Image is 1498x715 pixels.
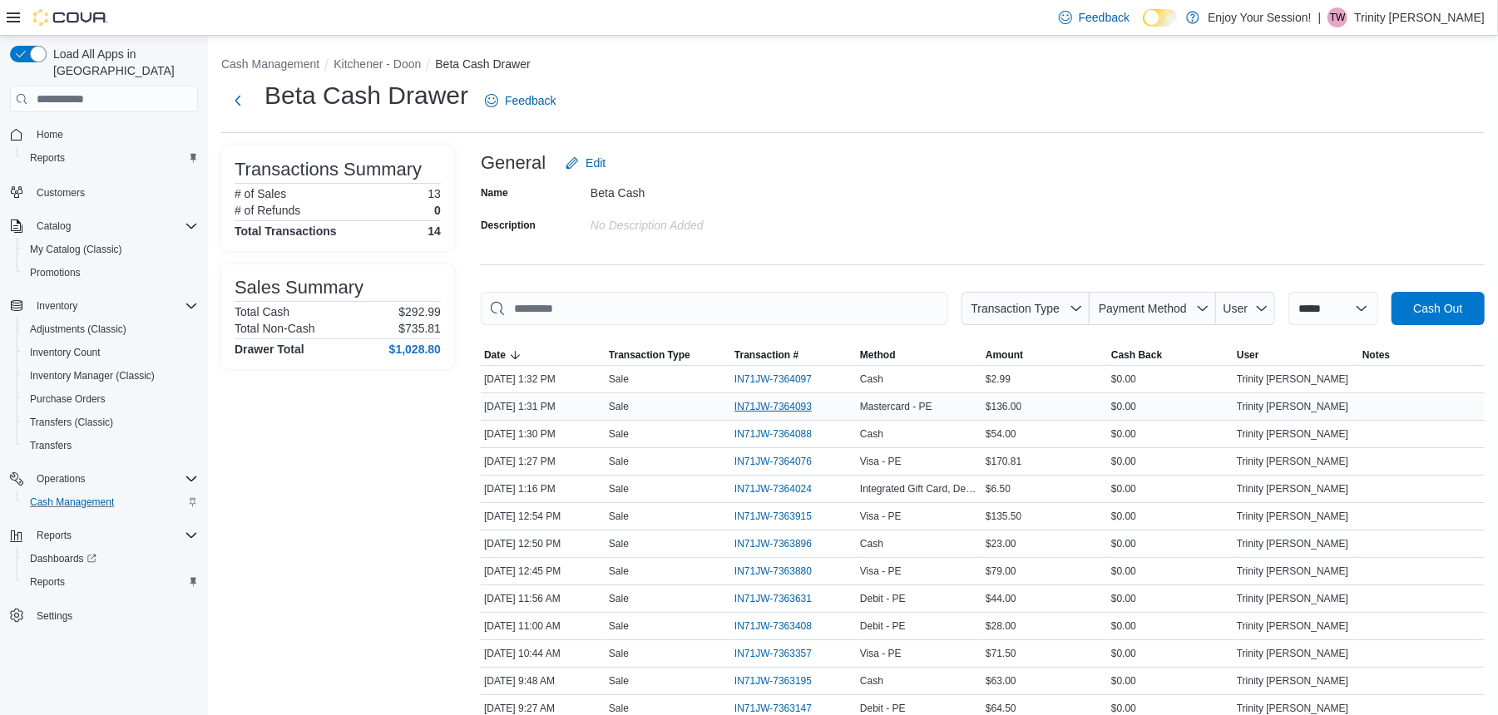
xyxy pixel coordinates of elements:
span: Trinity [PERSON_NAME] [1237,455,1348,468]
h4: 14 [428,224,441,238]
span: Reports [23,148,198,168]
a: Transfers (Classic) [23,412,120,432]
span: Inventory [30,296,198,316]
div: [DATE] 11:56 AM [481,589,606,609]
button: Inventory Manager (Classic) [17,364,205,387]
button: IN71JW-7363896 [734,534,828,554]
span: Reports [23,572,198,592]
a: Inventory Count [23,343,107,362]
span: $54.00 [986,427,1016,441]
span: Date [484,348,506,362]
a: Feedback [1052,1,1136,34]
span: IN71JW-7363880 [734,565,812,578]
div: $0.00 [1108,589,1234,609]
button: IN71JW-7364076 [734,451,828,471]
span: IN71JW-7364024 [734,482,812,496]
a: Customers [30,183,91,203]
button: Operations [30,469,92,489]
span: Transfers (Classic) [30,416,113,429]
span: Reports [30,525,198,545]
span: Cash Out [1413,300,1462,317]
span: Adjustments (Classic) [30,323,126,336]
span: $6.50 [986,482,1011,496]
span: Cash Management [30,496,114,509]
span: Cash Management [23,492,198,512]
p: Sale [609,482,629,496]
span: Visa - PE [860,647,902,660]
span: Transfers [23,436,198,456]
a: Cash Management [23,492,121,512]
a: Dashboards [23,549,103,569]
button: Home [3,122,205,146]
span: Reports [37,529,72,542]
span: Transfers (Classic) [23,412,198,432]
a: Feedback [478,84,562,117]
span: User [1237,348,1259,362]
span: Integrated Gift Card, Debit - PE [860,482,979,496]
span: $170.81 [986,455,1021,468]
span: Mastercard - PE [860,400,932,413]
button: My Catalog (Classic) [17,238,205,261]
button: Purchase Orders [17,387,205,411]
h4: $1,028.80 [389,343,441,356]
span: IN71JW-7363631 [734,592,812,605]
span: Purchase Orders [23,389,198,409]
button: Reports [17,570,205,594]
span: Promotions [23,263,198,283]
span: Feedback [1079,9,1130,26]
p: Sale [609,619,629,633]
div: [DATE] 12:45 PM [481,561,606,581]
span: Reports [30,151,65,165]
span: Purchase Orders [30,392,106,406]
a: Home [30,125,70,145]
button: Inventory Count [17,341,205,364]
span: Settings [30,605,198,626]
span: IN71JW-7364076 [734,455,812,468]
span: Amount [986,348,1023,362]
span: Cash [860,427,883,441]
h3: Sales Summary [235,278,363,298]
span: Transfers [30,439,72,452]
div: [DATE] 12:54 PM [481,506,606,526]
nav: An example of EuiBreadcrumbs [221,56,1485,76]
span: User [1224,302,1248,315]
button: Catalog [3,214,205,238]
button: Reports [30,525,78,545]
span: Operations [37,472,86,486]
span: $63.00 [986,674,1016,688]
h3: General [481,153,546,173]
div: Trinity Walker [1327,7,1347,27]
div: $0.00 [1108,369,1234,389]
span: Customers [30,181,198,202]
p: Enjoy Your Session! [1208,7,1312,27]
span: Visa - PE [860,510,902,523]
button: IN71JW-7364024 [734,479,828,499]
span: Promotions [30,266,81,279]
p: 13 [428,187,441,200]
p: $292.99 [398,305,441,318]
button: Inventory [30,296,84,316]
span: Visa - PE [860,565,902,578]
span: Inventory Count [23,343,198,362]
span: Debit - PE [860,702,906,715]
button: Adjustments (Classic) [17,318,205,341]
div: Beta Cash [591,180,813,200]
span: Home [37,128,63,141]
button: Next [221,84,255,117]
span: IN71JW-7363896 [734,537,812,550]
span: Payment Method [1099,302,1187,315]
span: Cash [860,674,883,688]
div: $0.00 [1108,671,1234,691]
button: Transfers [17,434,205,457]
span: Customers [37,186,85,200]
span: Trinity [PERSON_NAME] [1237,510,1348,523]
span: Debit - PE [860,619,906,633]
div: [DATE] 1:27 PM [481,451,606,471]
button: Settings [3,604,205,628]
button: Date [481,345,606,365]
a: Reports [23,148,72,168]
h6: Total Non-Cash [235,322,315,335]
button: Inventory [3,294,205,318]
span: Method [860,348,896,362]
button: Amount [982,345,1108,365]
